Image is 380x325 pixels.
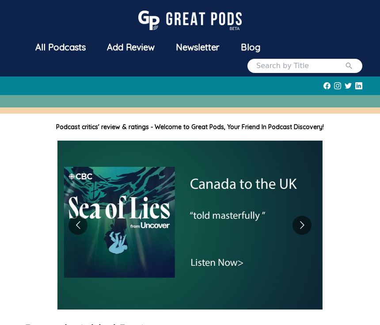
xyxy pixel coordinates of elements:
a: Add Review [96,36,165,59]
a: All Podcasts [25,36,96,59]
a: Newsletter [165,36,230,59]
img: GreatPods [138,11,242,30]
img: image [57,141,323,310]
button: Go to next slide [293,216,312,235]
h1: Podcast critics' review & ratings - Welcome to Great Pods, Your Friend In Podcast Discovery! [18,122,362,132]
input: Search by Title [256,61,345,71]
a: Blog [230,36,271,59]
button: Go to previous slide [68,216,87,235]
